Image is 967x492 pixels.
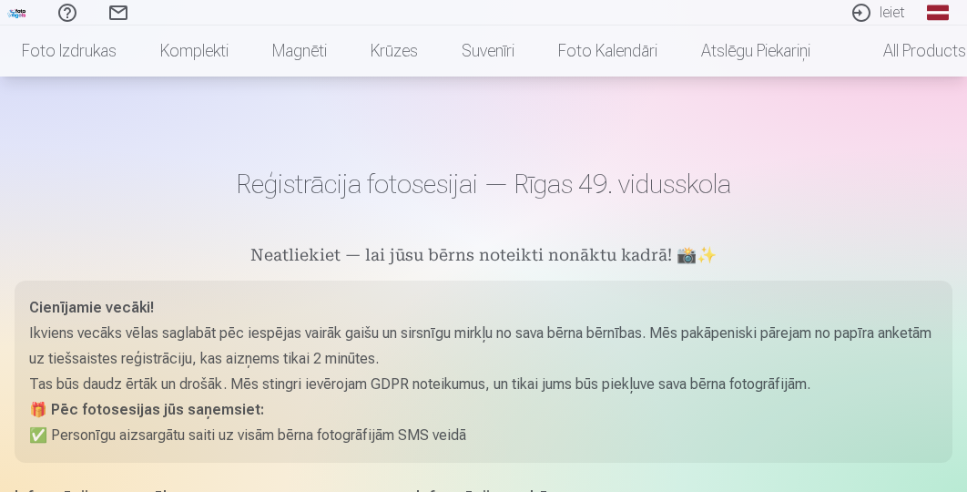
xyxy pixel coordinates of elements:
[15,168,952,200] h1: Reģistrācija fotosesijai — Rīgas 49. vidusskola
[29,401,264,418] strong: 🎁 Pēc fotosesijas jūs saņemsiet:
[29,423,938,448] p: ✅ Personīgu aizsargātu saiti uz visām bērna fotogrāfijām SMS veidā
[440,26,536,77] a: Suvenīri
[29,372,938,397] p: Tas būs daudz ērtāk un drošāk. Mēs stingri ievērojam GDPR noteikumus, un tikai jums būs piekļuve ...
[536,26,679,77] a: Foto kalendāri
[250,26,349,77] a: Magnēti
[29,299,154,316] strong: Cienījamie vecāki!
[15,244,952,270] h5: Neatliekiet — lai jūsu bērns noteikti nonāktu kadrā! 📸✨
[679,26,832,77] a: Atslēgu piekariņi
[138,26,250,77] a: Komplekti
[29,321,938,372] p: Ikviens vecāks vēlas saglabāt pēc iespējas vairāk gaišu un sirsnīgu mirkļu no sava bērna bērnības...
[349,26,440,77] a: Krūzes
[7,7,27,18] img: /fa1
